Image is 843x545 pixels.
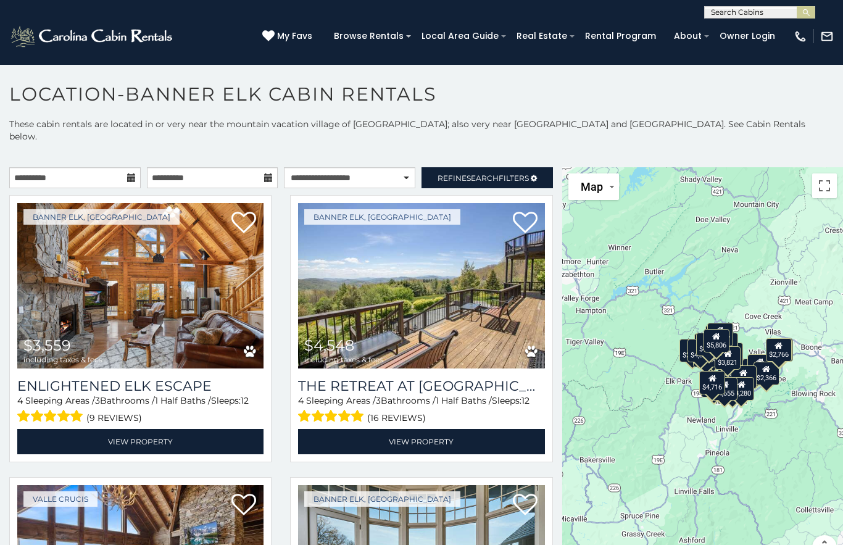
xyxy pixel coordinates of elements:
img: phone-regular-white.png [794,30,807,43]
span: $3,559 [23,336,71,354]
a: About [668,27,708,46]
div: $4,979 [747,354,773,378]
button: Toggle fullscreen view [812,173,837,198]
a: Rental Program [579,27,662,46]
div: $3,068 [731,365,757,389]
a: Add to favorites [513,493,538,518]
a: The Retreat at Mountain Meadows $4,548 including taxes & fees [298,203,544,368]
div: $4,915 [696,333,722,356]
div: $4,716 [700,371,726,394]
div: $3,280 [729,377,755,401]
a: Enlightened Elk Escape $3,559 including taxes & fees [17,203,264,368]
span: $4,548 [304,336,354,354]
a: Owner Login [713,27,781,46]
span: including taxes & fees [23,356,102,364]
a: Add to favorites [231,493,256,518]
a: View Property [298,429,544,454]
div: $2,366 [754,362,779,385]
img: Enlightened Elk Escape [17,203,264,368]
a: Browse Rentals [328,27,410,46]
a: Banner Elk, [GEOGRAPHIC_DATA] [304,209,460,225]
span: 4 [298,395,304,406]
a: Add to favorites [231,210,256,236]
button: Change map style [568,173,619,200]
div: Sleeping Areas / Bathrooms / Sleeps: [298,394,544,426]
span: 12 [521,395,529,406]
span: (9 reviews) [86,410,142,426]
a: Valle Crucis [23,491,98,507]
div: Sleeping Areas / Bathrooms / Sleeps: [17,394,264,426]
a: The Retreat at [GEOGRAPHIC_DATA][PERSON_NAME] [298,378,544,394]
a: RefineSearchFilters [421,167,553,188]
img: White-1-2.png [9,24,176,49]
div: $4,328 [687,339,713,362]
div: $4,387 [705,325,731,349]
a: Banner Elk, [GEOGRAPHIC_DATA] [23,209,180,225]
img: The Retreat at Mountain Meadows [298,203,544,368]
span: My Favs [277,30,312,43]
h3: The Retreat at Mountain Meadows [298,378,544,394]
div: $2,086 [679,339,705,362]
a: Add to favorites [513,210,538,236]
div: $2,766 [766,338,792,362]
span: (16 reviews) [367,410,426,426]
div: $4,737 [707,323,733,346]
a: Banner Elk, [GEOGRAPHIC_DATA] [304,491,460,507]
span: 12 [241,395,249,406]
div: $4,017 [695,333,721,357]
span: Search [467,173,499,183]
span: 1 Half Baths / [436,395,492,406]
a: My Favs [262,30,315,43]
div: $5,806 [704,329,729,352]
span: 4 [17,395,23,406]
span: including taxes & fees [304,356,383,364]
span: 1 Half Baths / [155,395,211,406]
a: Real Estate [510,27,573,46]
img: mail-regular-white.png [820,30,834,43]
div: $3,821 [715,346,741,370]
span: Refine Filters [438,173,529,183]
span: Map [581,180,603,193]
a: Local Area Guide [415,27,505,46]
a: View Property [17,429,264,454]
a: Enlightened Elk Escape [17,378,264,394]
span: 3 [376,395,381,406]
span: 3 [95,395,100,406]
